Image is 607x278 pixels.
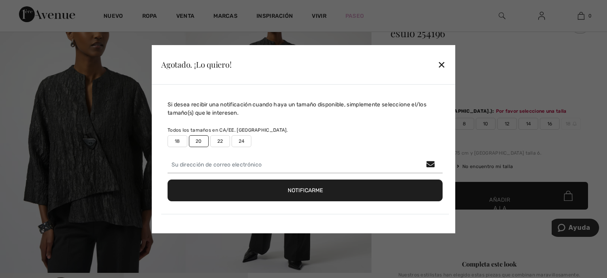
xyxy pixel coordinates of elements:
font: Ayuda [17,6,39,13]
font: Agotado. ¡Lo quiero! [161,59,232,70]
font: 24 [239,138,245,144]
font: 20 [196,138,202,144]
font: Todos los tamaños en CA/EE. [GEOGRAPHIC_DATA]. [168,127,288,133]
font: Si desea recibir una notificación cuando haya un tamaño disponible, simplemente seleccione el/los... [168,101,426,116]
input: Su dirección de correo electrónico [168,157,443,173]
font: 22 [217,138,223,144]
button: Notificarme [168,180,443,201]
font: 18 [175,138,180,144]
font: ✕ [437,59,446,71]
font: Notificarme [288,187,323,194]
